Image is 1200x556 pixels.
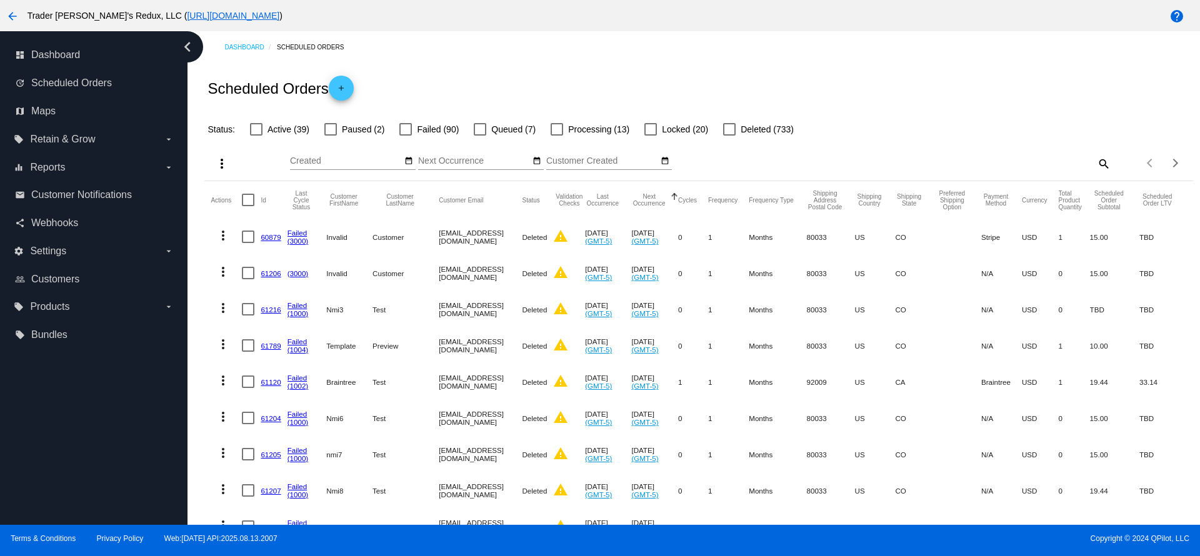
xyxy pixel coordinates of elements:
[981,400,1022,436] mat-cell: N/A
[372,219,439,255] mat-cell: Customer
[568,122,629,137] span: Processing (13)
[14,134,24,144] i: local_offer
[216,300,231,315] mat-icon: more_vert
[855,327,896,364] mat-cell: US
[585,193,620,207] button: Change sorting for LastOccurrenceUtc
[585,309,612,317] a: (GMT-5)
[31,49,80,61] span: Dashboard
[855,193,884,207] button: Change sorting for ShippingCountry
[261,450,281,459] a: 61205
[372,400,439,436] mat-cell: Test
[287,229,307,237] a: Failed
[1139,509,1186,545] mat-cell: TBD
[216,264,231,279] mat-icon: more_vert
[15,106,25,116] i: map
[372,509,439,545] mat-cell: Test
[1059,436,1090,472] mat-cell: 0
[1090,190,1128,211] button: Change sorting for Subtotal
[31,329,67,340] span: Bundles
[1022,509,1059,545] mat-cell: USD
[708,436,749,472] mat-cell: 1
[216,445,231,460] mat-icon: more_vert
[15,101,174,121] a: map Maps
[553,519,568,534] mat-icon: warning
[216,228,231,243] mat-icon: more_vert
[1138,151,1163,176] button: Previous page
[661,156,669,166] mat-icon: date_range
[855,219,896,255] mat-cell: US
[439,472,522,509] mat-cell: [EMAIL_ADDRESS][DOMAIN_NAME]
[1139,436,1186,472] mat-cell: TBD
[585,490,612,499] a: (GMT-5)
[807,255,855,291] mat-cell: 80033
[522,305,547,314] span: Deleted
[855,472,896,509] mat-cell: US
[164,246,174,256] i: arrow_drop_down
[895,364,934,400] mat-cell: CA
[1059,181,1090,219] mat-header-cell: Total Product Quantity
[261,378,281,386] a: 61120
[418,156,531,166] input: Next Occurrence
[708,219,749,255] mat-cell: 1
[631,237,658,245] a: (GMT-5)
[261,414,281,422] a: 61204
[807,291,855,327] mat-cell: 80033
[895,255,934,291] mat-cell: CO
[631,291,678,327] mat-cell: [DATE]
[895,193,922,207] button: Change sorting for ShippingState
[522,378,547,386] span: Deleted
[287,519,307,527] a: Failed
[31,77,112,89] span: Scheduled Orders
[1022,364,1059,400] mat-cell: USD
[287,418,309,426] a: (1000)
[31,106,56,117] span: Maps
[287,446,307,454] a: Failed
[15,73,174,93] a: update Scheduled Orders
[1096,154,1111,173] mat-icon: search
[631,193,667,207] button: Change sorting for NextOccurrenceUtc
[404,156,413,166] mat-icon: date_range
[1139,193,1175,207] button: Change sorting for LifetimeValue
[326,327,372,364] mat-cell: Template
[631,400,678,436] mat-cell: [DATE]
[372,327,439,364] mat-cell: Preview
[439,400,522,436] mat-cell: [EMAIL_ADDRESS][DOMAIN_NAME]
[15,50,25,60] i: dashboard
[1139,291,1186,327] mat-cell: TBD
[708,327,749,364] mat-cell: 1
[439,509,522,545] mat-cell: [EMAIL_ADDRESS][DOMAIN_NAME]
[678,400,708,436] mat-cell: 0
[895,472,934,509] mat-cell: CO
[372,436,439,472] mat-cell: Test
[164,134,174,144] i: arrow_drop_down
[981,472,1022,509] mat-cell: N/A
[553,482,568,497] mat-icon: warning
[1169,9,1184,24] mat-icon: help
[749,400,806,436] mat-cell: Months
[216,518,231,533] mat-icon: more_vert
[5,9,20,24] mat-icon: arrow_back
[14,246,24,256] i: settings
[164,162,174,172] i: arrow_drop_down
[177,37,197,57] i: chevron_left
[631,309,658,317] a: (GMT-5)
[981,327,1022,364] mat-cell: N/A
[749,364,806,400] mat-cell: Months
[207,124,235,134] span: Status:
[1059,291,1090,327] mat-cell: 0
[261,233,281,241] a: 60879
[372,193,427,207] button: Change sorting for CustomerLastName
[15,190,25,200] i: email
[585,291,631,327] mat-cell: [DATE]
[287,337,307,345] a: Failed
[1022,472,1059,509] mat-cell: USD
[224,37,277,57] a: Dashboard
[14,162,24,172] i: equalizer
[553,181,585,219] mat-header-cell: Validation Checks
[532,156,541,166] mat-icon: date_range
[287,382,309,390] a: (1002)
[678,509,708,545] mat-cell: 0
[855,509,896,545] mat-cell: US
[631,418,658,426] a: (GMT-5)
[678,291,708,327] mat-cell: 0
